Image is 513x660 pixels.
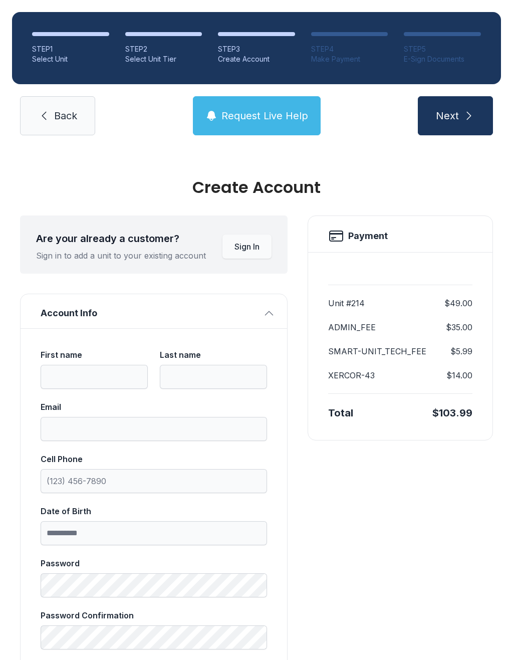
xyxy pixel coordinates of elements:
[436,109,459,123] span: Next
[125,44,202,54] div: STEP 2
[41,453,267,465] div: Cell Phone
[446,369,472,381] dd: $14.00
[234,241,260,253] span: Sign In
[41,349,148,361] div: First name
[328,345,426,357] dt: SMART-UNIT_TECH_FEE
[125,54,202,64] div: Select Unit Tier
[41,625,267,649] input: Password Confirmation
[36,250,206,262] div: Sign in to add a unit to your existing account
[404,54,481,64] div: E-Sign Documents
[41,573,267,597] input: Password
[432,406,472,420] div: $103.99
[54,109,77,123] span: Back
[20,179,493,195] div: Create Account
[348,229,388,243] h2: Payment
[311,54,388,64] div: Make Payment
[221,109,308,123] span: Request Live Help
[328,406,353,420] div: Total
[404,44,481,54] div: STEP 5
[41,505,267,517] div: Date of Birth
[41,417,267,441] input: Email
[41,306,259,320] span: Account Info
[450,345,472,357] dd: $5.99
[21,294,287,328] button: Account Info
[41,557,267,569] div: Password
[41,365,148,389] input: First name
[41,469,267,493] input: Cell Phone
[41,609,267,621] div: Password Confirmation
[218,44,295,54] div: STEP 3
[41,401,267,413] div: Email
[41,521,267,545] input: Date of Birth
[446,321,472,333] dd: $35.00
[444,297,472,309] dd: $49.00
[218,54,295,64] div: Create Account
[32,54,109,64] div: Select Unit
[36,232,206,246] div: Are your already a customer?
[160,365,267,389] input: Last name
[328,321,376,333] dt: ADMIN_FEE
[328,297,365,309] dt: Unit #214
[32,44,109,54] div: STEP 1
[328,369,375,381] dt: XERCOR-43
[160,349,267,361] div: Last name
[311,44,388,54] div: STEP 4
